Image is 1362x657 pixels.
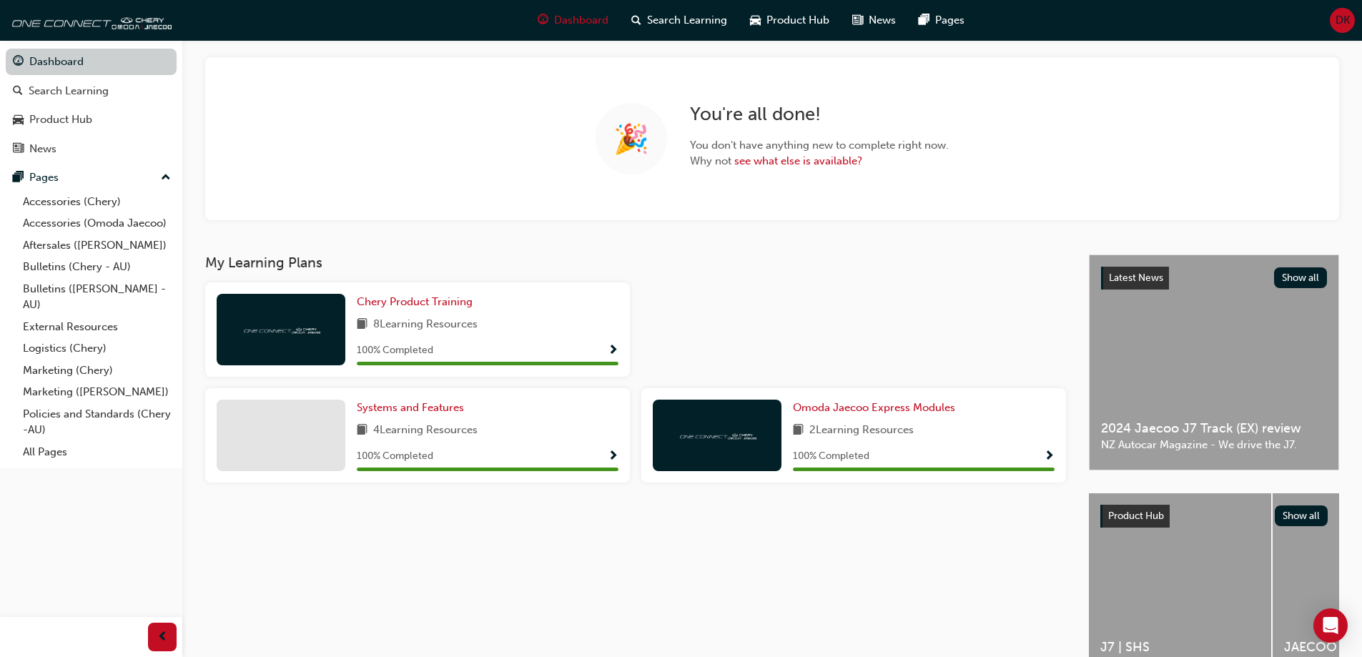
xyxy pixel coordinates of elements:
[13,172,24,184] span: pages-icon
[690,153,949,169] span: Why not
[526,6,620,35] a: guage-iconDashboard
[750,11,761,29] span: car-icon
[17,403,177,441] a: Policies and Standards (Chery -AU)
[29,141,56,157] div: News
[678,428,756,442] img: oneconnect
[17,256,177,278] a: Bulletins (Chery - AU)
[157,628,168,646] span: prev-icon
[13,143,24,156] span: news-icon
[17,381,177,403] a: Marketing ([PERSON_NAME])
[793,400,961,416] a: Omoda Jaecoo Express Modules
[793,422,804,440] span: book-icon
[1101,267,1327,290] a: Latest NewsShow all
[1044,450,1055,463] span: Show Progress
[608,342,618,360] button: Show Progress
[608,450,618,463] span: Show Progress
[690,103,949,126] h2: You're all done!
[357,401,464,414] span: Systems and Features
[357,342,433,359] span: 100 % Completed
[793,401,955,414] span: Omoda Jaecoo Express Modules
[613,131,649,147] span: 🎉
[919,11,929,29] span: pages-icon
[357,294,478,310] a: Chery Product Training
[17,191,177,213] a: Accessories (Chery)
[6,46,177,164] button: DashboardSearch LearningProduct HubNews
[13,85,23,98] span: search-icon
[1101,420,1327,437] span: 2024 Jaecoo J7 Track (EX) review
[1330,8,1355,33] button: DK
[793,448,869,465] span: 100 % Completed
[357,316,367,334] span: book-icon
[29,83,109,99] div: Search Learning
[1100,639,1260,656] span: J7 | SHS
[608,345,618,357] span: Show Progress
[13,56,24,69] span: guage-icon
[1109,272,1163,284] span: Latest News
[373,422,478,440] span: 4 Learning Resources
[1108,510,1164,522] span: Product Hub
[17,234,177,257] a: Aftersales ([PERSON_NAME])
[852,11,863,29] span: news-icon
[554,12,608,29] span: Dashboard
[7,6,172,34] img: oneconnect
[935,12,964,29] span: Pages
[29,112,92,128] div: Product Hub
[17,278,177,316] a: Bulletins ([PERSON_NAME] - AU)
[373,316,478,334] span: 8 Learning Resources
[1100,505,1328,528] a: Product HubShow all
[907,6,976,35] a: pages-iconPages
[13,114,24,127] span: car-icon
[841,6,907,35] a: news-iconNews
[357,422,367,440] span: book-icon
[17,360,177,382] a: Marketing (Chery)
[6,78,177,104] a: Search Learning
[6,136,177,162] a: News
[766,12,829,29] span: Product Hub
[6,164,177,191] button: Pages
[357,400,470,416] a: Systems and Features
[1044,448,1055,465] button: Show Progress
[357,295,473,308] span: Chery Product Training
[739,6,841,35] a: car-iconProduct Hub
[690,137,949,154] span: You don't have anything new to complete right now.
[1089,255,1339,470] a: Latest NewsShow all2024 Jaecoo J7 Track (EX) reviewNZ Autocar Magazine - We drive the J7.
[631,11,641,29] span: search-icon
[17,212,177,234] a: Accessories (Omoda Jaecoo)
[17,316,177,338] a: External Resources
[734,154,862,167] a: see what else is available?
[29,169,59,186] div: Pages
[357,448,433,465] span: 100 % Completed
[809,422,914,440] span: 2 Learning Resources
[1101,437,1327,453] span: NZ Autocar Magazine - We drive the J7.
[6,49,177,75] a: Dashboard
[242,322,320,336] img: oneconnect
[620,6,739,35] a: search-iconSearch Learning
[1313,608,1348,643] div: Open Intercom Messenger
[538,11,548,29] span: guage-icon
[869,12,896,29] span: News
[1274,267,1328,288] button: Show all
[161,169,171,187] span: up-icon
[1275,505,1328,526] button: Show all
[608,448,618,465] button: Show Progress
[647,12,727,29] span: Search Learning
[6,107,177,133] a: Product Hub
[17,441,177,463] a: All Pages
[17,337,177,360] a: Logistics (Chery)
[1336,12,1350,29] span: DK
[205,255,1066,271] h3: My Learning Plans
